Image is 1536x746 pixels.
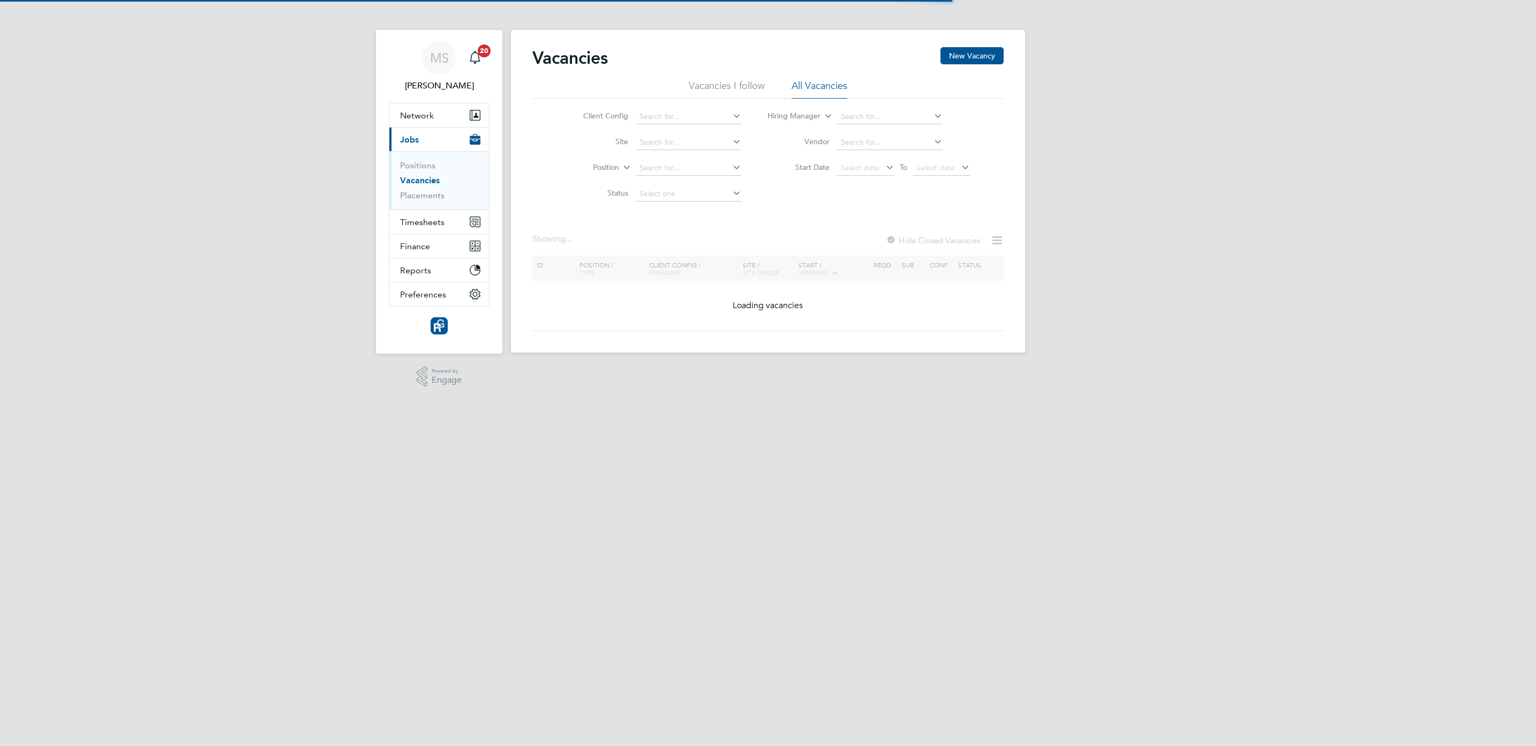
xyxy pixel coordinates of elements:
[400,190,445,200] a: Placements
[389,41,490,92] a: MS[PERSON_NAME]
[886,235,980,245] label: Hide Closed Vacancies
[389,151,489,210] div: Jobs
[532,47,608,69] h2: Vacancies
[400,217,445,227] span: Timesheets
[376,30,502,354] nav: Main navigation
[389,282,489,306] button: Preferences
[837,109,943,124] input: Search for...
[558,162,619,173] label: Position
[916,163,955,173] span: Select date
[389,258,489,282] button: Reports
[566,234,572,244] span: ...
[432,367,462,376] span: Powered by
[532,234,574,245] div: Showing
[792,79,847,99] li: All Vacancies
[400,135,419,145] span: Jobs
[430,51,449,65] span: MS
[768,162,830,172] label: Start Date
[400,289,446,300] span: Preferences
[389,103,489,127] button: Network
[759,111,820,122] label: Hiring Manager
[389,128,489,151] button: Jobs
[400,265,431,275] span: Reports
[389,210,489,234] button: Timesheets
[464,41,486,75] a: 20
[417,367,462,387] a: Powered byEngage
[400,160,435,170] a: Positions
[636,135,741,150] input: Search for...
[431,317,448,334] img: resourcinggroup-logo-retina.png
[567,137,628,146] label: Site
[478,44,491,57] span: 20
[940,47,1004,64] button: New Vacancy
[432,376,462,385] span: Engage
[837,135,943,150] input: Search for...
[841,163,879,173] span: Select date
[636,109,741,124] input: Search for...
[400,241,430,251] span: Finance
[636,161,741,176] input: Search for...
[389,317,490,334] a: Go to home page
[567,111,628,121] label: Client Config
[897,160,910,174] span: To
[389,79,490,92] span: Michelle Smith
[689,79,765,99] li: Vacancies I follow
[636,186,741,202] input: Select one
[400,175,440,185] a: Vacancies
[389,234,489,258] button: Finance
[567,188,628,198] label: Status
[400,110,434,121] span: Network
[768,137,830,146] label: Vendor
